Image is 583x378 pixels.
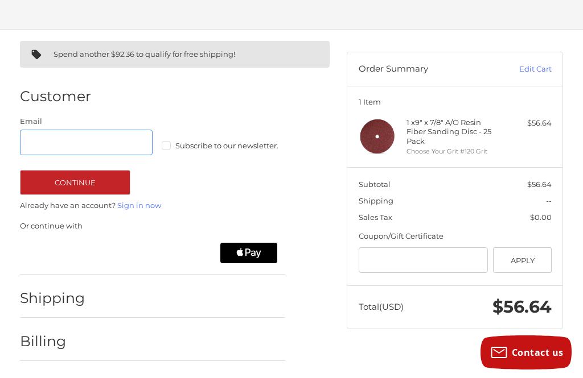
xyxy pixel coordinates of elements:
span: $56.64 [527,180,552,189]
span: Spend another $92.36 to qualify for free shipping! [54,49,235,59]
p: Already have an account? [20,200,286,211]
span: Subtotal [359,180,391,189]
h3: Order Summary [359,64,490,75]
span: Total (USD) [359,301,404,312]
input: Gift Certificate or Coupon Code [359,247,488,273]
h4: 1 x 9" x 7/8" A/O Resin Fiber Sanding Disc - 25 Pack [407,118,500,146]
span: Subscribe to our newsletter. [175,141,278,150]
span: Sales Tax [359,213,392,222]
span: Contact us [512,346,564,359]
a: Sign in now [117,201,161,210]
a: Edit Cart [490,64,552,75]
li: Choose Your Grit #120 Grit [407,147,500,156]
h2: Billing [20,333,87,350]
button: Continue [20,170,130,195]
iframe: PayPal-paylater [118,243,210,263]
span: $56.64 [492,296,552,317]
span: $0.00 [530,213,552,222]
h3: 1 Item [359,97,552,106]
span: Shipping [359,196,393,205]
iframe: PayPal-paypal [16,243,107,263]
span: -- [546,196,552,205]
button: Apply [493,247,552,273]
div: $56.64 [503,118,552,129]
label: Email [20,116,153,127]
p: Or continue with [20,221,286,232]
button: Contact us [481,335,572,369]
h2: Customer [20,88,91,105]
h2: Shipping [20,289,87,307]
div: Coupon/Gift Certificate [359,231,552,242]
